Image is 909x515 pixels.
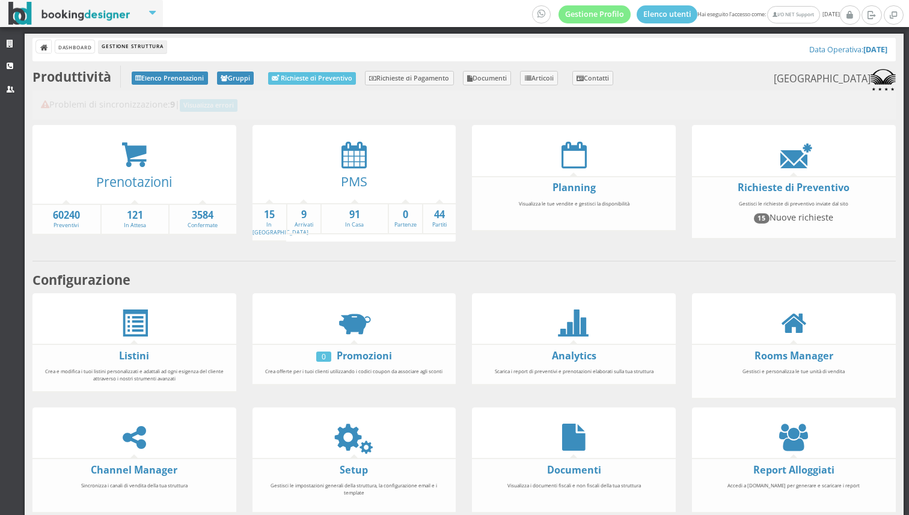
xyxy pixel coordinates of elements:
[32,68,111,85] b: Produttività
[96,173,172,190] a: Prenotazioni
[696,477,891,508] div: Accedi a [DOMAIN_NAME] per generare e scaricare i report
[863,44,887,55] b: [DATE]
[8,2,130,25] img: BookingDesigner.com
[340,463,368,477] a: Setup
[463,71,512,85] a: Documenti
[322,208,388,222] strong: 91
[774,69,895,91] small: [GEOGRAPHIC_DATA]
[132,72,208,85] a: Elenco Prenotazioni
[637,5,698,23] a: Elenco utenti
[559,5,631,23] a: Gestione Profilo
[754,349,833,362] a: Rooms Manager
[287,208,320,222] strong: 9
[389,208,421,229] a: 0Partenze
[337,349,392,362] a: Promozioni
[119,349,149,362] a: Listini
[871,69,895,91] img: a9728ef0ae6111ee881f0ae4af3c7229.png
[322,208,388,229] a: 91In Casa
[389,208,421,222] strong: 0
[532,5,840,23] span: Hai eseguito l'accesso come: [DATE]
[217,72,254,85] a: Gruppi
[341,172,367,190] a: PMS
[252,208,308,236] a: 15In [GEOGRAPHIC_DATA]
[102,209,168,230] a: 121In Attesa
[572,71,614,85] a: Contatti
[37,362,231,387] div: Crea e modifica i tuoi listini personalizzati e adattali ad ogni esigenza del cliente attraverso ...
[55,40,94,53] a: Dashboard
[257,477,451,508] div: Gestisci le impostazioni generali della struttura, la configurazione email e i template
[767,6,819,23] a: I/O NET Support
[423,208,456,222] strong: 44
[287,208,320,229] a: 9Arrivati
[99,40,166,53] li: Gestione Struttura
[365,71,454,85] a: Richieste di Pagamento
[477,195,672,227] div: Visualizza le tue vendite e gestisci la disponibilità
[423,208,456,229] a: 44Partiti
[520,71,558,85] a: Articoli
[809,44,887,55] a: Data Operativa:[DATE]
[180,99,238,112] a: Visualizza errori
[552,181,596,194] a: Planning
[37,477,231,508] div: Sincronizza i canali di vendita della tua struttura
[552,349,596,362] a: Analytics
[32,271,130,288] b: Configurazione
[41,99,888,112] h4: Problemi di sincronizzazione: |
[32,209,100,230] a: 60240Preventivi
[252,208,286,222] strong: 15
[170,99,175,110] b: 9
[702,212,886,223] h4: Nuove richieste
[91,463,177,477] a: Channel Manager
[753,463,834,477] a: Report Alloggiati
[170,209,236,230] a: 3584Confermate
[754,213,770,223] span: 15
[316,352,331,362] div: 0
[477,477,672,508] div: Visualizza i documenti fiscali e non fiscali della tua struttura
[696,195,891,234] div: Gestisci le richieste di preventivo inviate dal sito
[102,209,168,222] strong: 121
[547,463,601,477] a: Documenti
[268,72,356,85] a: Richieste di Preventivo
[738,181,849,194] a: Richieste di Preventivo
[696,362,891,394] div: Gestisci e personalizza le tue unità di vendita
[257,362,451,380] div: Crea offerte per i tuoi clienti utilizzando i codici coupon da associare agli sconti
[170,209,236,222] strong: 3584
[477,362,672,380] div: Scarica i report di preventivi e prenotazioni elaborati sulla tua struttura
[32,209,100,222] strong: 60240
